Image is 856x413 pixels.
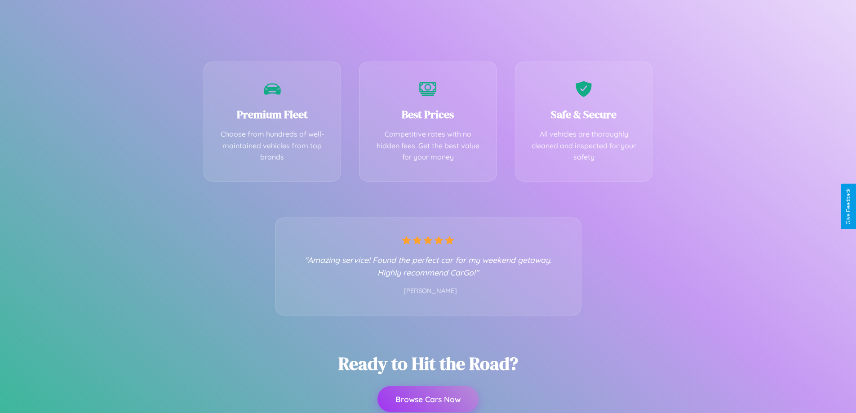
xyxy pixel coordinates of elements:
h3: Premium Fleet [217,107,328,122]
h3: Best Prices [373,107,483,122]
h3: Safe & Secure [529,107,639,122]
h2: Ready to Hit the Road? [338,351,518,376]
button: Browse Cars Now [377,386,479,412]
p: "Amazing service! Found the perfect car for my weekend getaway. Highly recommend CarGo!" [293,253,563,279]
div: Give Feedback [845,188,852,225]
p: Competitive rates with no hidden fees. Get the best value for your money [373,129,483,163]
p: - [PERSON_NAME] [293,285,563,297]
p: All vehicles are thoroughly cleaned and inspected for your safety [529,129,639,163]
p: Choose from hundreds of well-maintained vehicles from top brands [217,129,328,163]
